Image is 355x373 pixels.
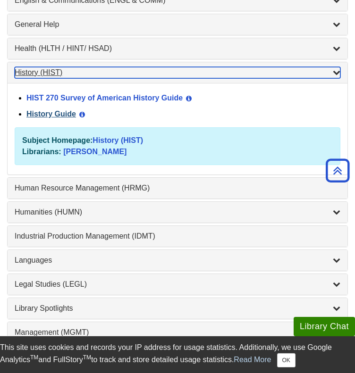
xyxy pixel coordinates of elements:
[83,354,91,361] sup: TM
[15,327,340,338] a: Management (MGMT)
[26,94,183,102] a: HIST 270 Survey of American History Guide
[15,207,340,218] a: Humanities (HUMN)
[234,356,271,364] a: Read More
[15,255,340,266] a: Languages
[322,164,353,177] a: Back to Top
[15,279,340,290] a: Legal Studies (LEGL)
[22,136,93,144] strong: Subject Homepage:
[26,110,76,118] a: History Guide
[15,182,340,194] a: Human Resource Management (HRMG)
[277,353,296,367] button: Close
[30,354,38,361] sup: TM
[15,303,340,314] a: Library Spotlights
[15,231,340,242] a: Industrial Production Management (IDMT)
[15,43,340,54] a: Health (HLTH / HINT/ HSAD)
[294,317,355,336] button: Library Chat
[15,67,340,78] a: History (HIST)
[93,136,143,144] a: History (HIST)
[22,148,61,156] strong: Librarians:
[63,148,127,156] a: [PERSON_NAME]
[8,83,347,174] div: History (HIST)
[15,19,340,30] a: General Help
